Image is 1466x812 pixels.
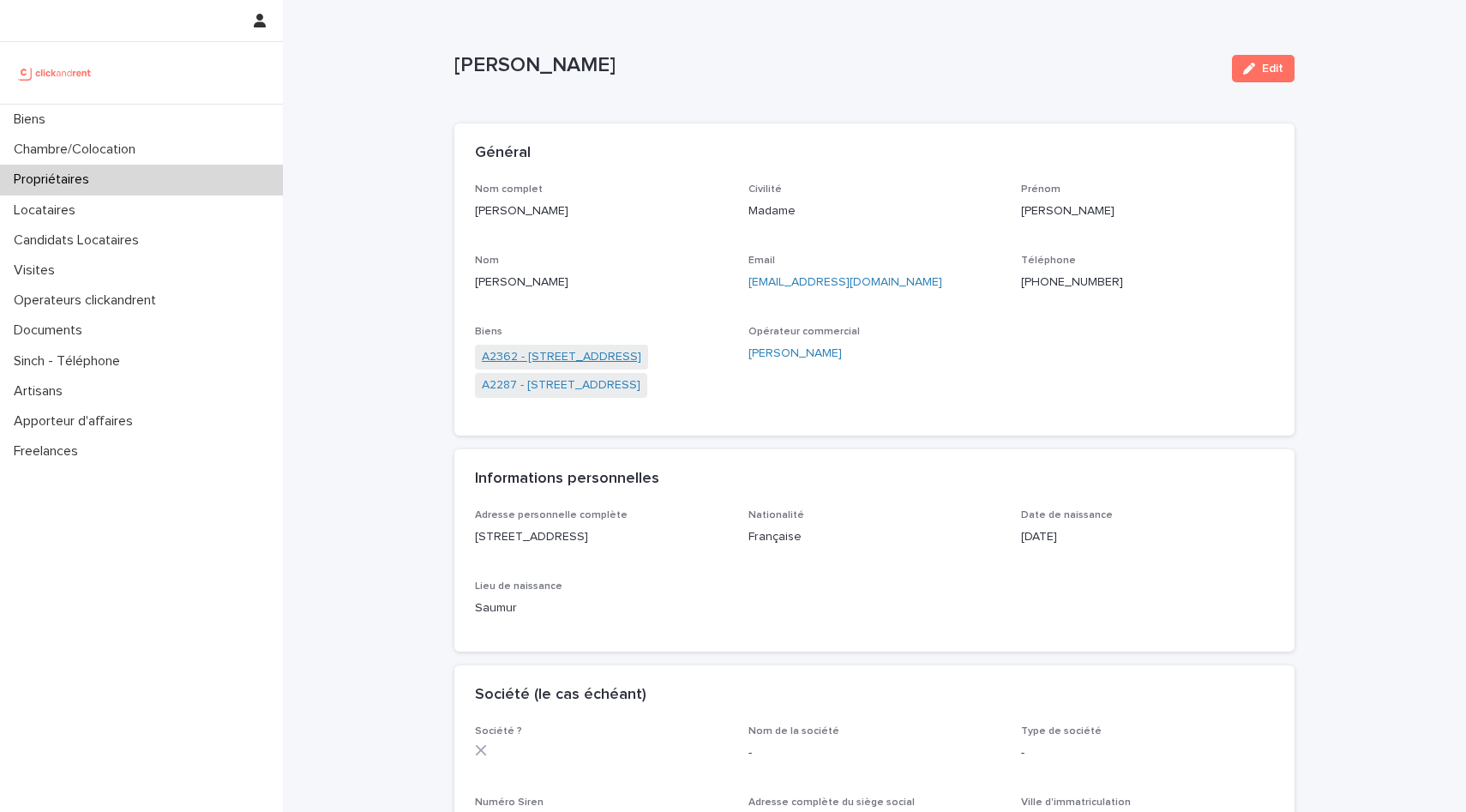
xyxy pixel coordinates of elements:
span: Biens [475,327,502,337]
p: [PERSON_NAME] [454,53,1218,78]
p: Biens [7,111,59,128]
p: - [748,744,1001,762]
span: Type de société [1021,726,1102,737]
p: Documents [7,322,96,339]
p: [STREET_ADDRESS] [475,528,728,546]
h2: Général [475,144,531,163]
p: Apporteur d'affaires [7,413,147,430]
span: Adresse complète du siège social [748,797,915,808]
a: [PERSON_NAME] [748,345,842,363]
a: [EMAIL_ADDRESS][DOMAIN_NAME] [748,276,942,288]
span: Nom de la société [748,726,839,737]
p: Madame [748,202,1001,220]
span: Ville d'immatriculation [1021,797,1131,808]
span: Edit [1262,63,1283,75]
span: Adresse personnelle complète [475,510,628,520]
h2: Informations personnelles [475,470,659,489]
span: Date de naissance [1021,510,1113,520]
p: Chambre/Colocation [7,141,149,158]
p: Sinch - Téléphone [7,353,134,370]
p: Operateurs clickandrent [7,292,170,309]
span: Civilité [748,184,782,195]
span: Opérateur commercial [748,327,860,337]
span: Téléphone [1021,256,1076,266]
span: Société ? [475,726,522,737]
a: A2287 - [STREET_ADDRESS] [482,376,640,394]
span: Nom complet [475,184,543,195]
span: Nationalité [748,510,804,520]
p: [PERSON_NAME] [475,202,728,220]
p: Propriétaires [7,171,103,188]
span: Nom [475,256,499,266]
p: Freelances [7,443,92,460]
p: [PERSON_NAME] [1021,202,1274,220]
p: Visites [7,262,69,279]
p: - [1021,744,1274,762]
img: UCB0brd3T0yccxBKYDjQ [14,56,97,90]
p: Saumur [475,599,728,617]
span: Email [748,256,775,266]
span: Prénom [1021,184,1060,195]
p: Artisans [7,383,76,400]
p: Française [748,528,1001,546]
p: [DATE] [1021,528,1274,546]
p: Locataires [7,202,89,219]
p: Candidats Locataires [7,232,153,249]
button: Edit [1232,55,1295,82]
p: [PERSON_NAME] [475,274,728,292]
span: Numéro Siren [475,797,544,808]
span: Lieu de naissance [475,581,562,592]
a: A2362 - [STREET_ADDRESS] [482,348,641,366]
p: [PHONE_NUMBER] [1021,274,1274,292]
h2: Société (le cas échéant) [475,686,646,705]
